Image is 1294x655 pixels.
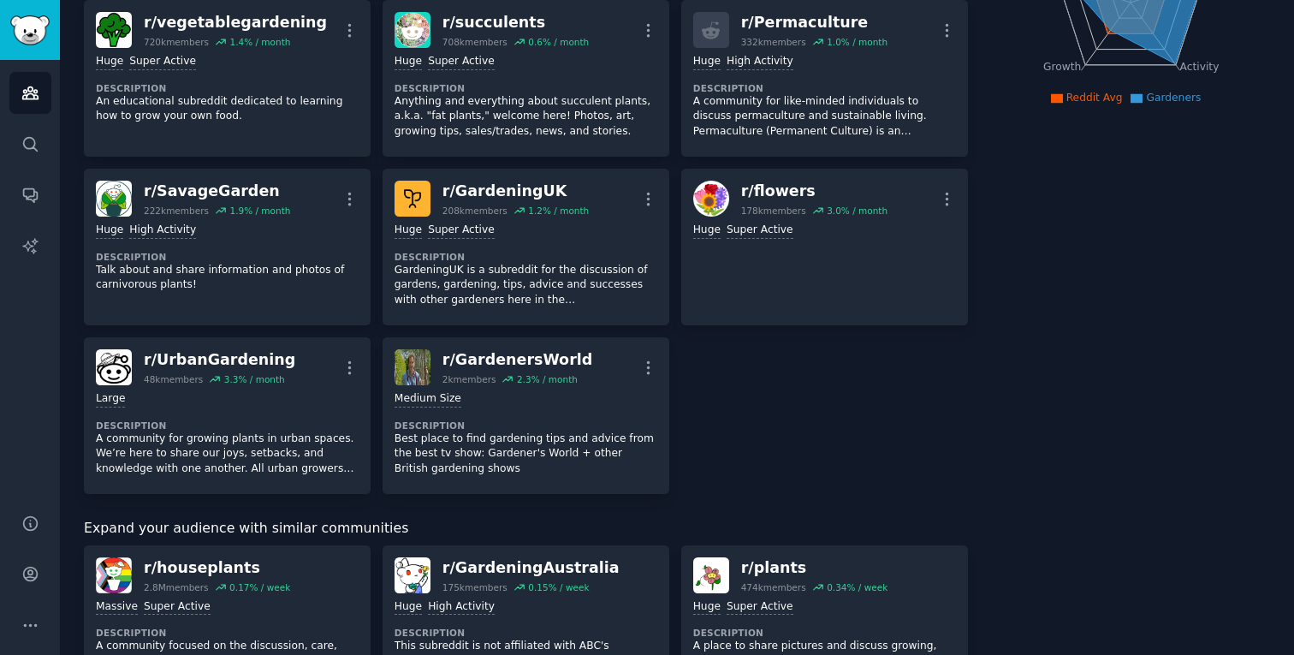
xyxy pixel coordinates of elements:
div: Super Active [428,223,495,239]
div: 474k members [741,581,806,593]
div: Super Active [144,599,211,616]
a: flowersr/flowers178kmembers3.0% / monthHugeSuper Active [681,169,968,325]
img: GardenersWorld [395,349,430,385]
div: 48k members [144,373,203,385]
div: High Activity [428,599,495,616]
div: 1.4 % / month [229,36,290,48]
div: 0.6 % / month [528,36,589,48]
div: r/ flowers [741,181,887,202]
div: r/ plants [741,557,888,579]
div: Huge [693,54,721,70]
div: Large [96,391,125,408]
div: r/ vegetablegardening [144,12,327,33]
dt: Description [96,251,359,263]
div: 0.17 % / week [229,581,290,593]
img: GardeningAustralia [395,557,430,593]
div: Super Active [428,54,495,70]
div: r/ succulents [442,12,589,33]
div: r/ houseplants [144,557,290,579]
dt: Description [395,627,657,639]
div: Huge [693,223,721,239]
div: 2.8M members [144,581,209,593]
div: Huge [395,599,422,616]
div: Massive [96,599,138,616]
img: SavageGarden [96,181,132,217]
div: Huge [96,54,123,70]
span: Gardeners [1146,92,1201,104]
div: r/ GardeningUK [442,181,589,202]
div: 178k members [741,205,806,217]
p: Talk about and share information and photos of carnivorous plants! [96,263,359,293]
div: r/ GardeningAustralia [442,557,620,579]
div: Huge [395,54,422,70]
p: Anything and everything about succulent plants, a.k.a. "fat plants," welcome here! Photos, art, g... [395,94,657,140]
dt: Description [693,627,956,639]
div: 222k members [144,205,209,217]
p: A community for like-minded individuals to discuss permaculture and sustainable living. Permacult... [693,94,956,140]
div: 175k members [442,581,508,593]
div: Super Active [727,223,793,239]
div: Huge [693,599,721,616]
div: Huge [96,223,123,239]
div: 1.2 % / month [528,205,589,217]
div: High Activity [727,54,793,70]
div: 332k members [741,36,806,48]
a: GardenersWorldr/GardenersWorld2kmembers2.3% / monthMedium SizeDescriptionBest place to find garde... [383,337,669,494]
img: plants [693,557,729,593]
div: 0.15 % / week [528,581,589,593]
dt: Description [395,82,657,94]
div: 720k members [144,36,209,48]
img: houseplants [96,557,132,593]
img: succulents [395,12,430,48]
img: GummySearch logo [10,15,50,45]
div: Super Active [727,599,793,616]
dt: Description [96,627,359,639]
div: Medium Size [395,391,461,408]
div: 1.0 % / month [827,36,887,48]
a: GardeningUKr/GardeningUK208kmembers1.2% / monthHugeSuper ActiveDescriptionGardeningUK is a subred... [383,169,669,325]
div: 2k members [442,373,496,385]
div: r/ UrbanGardening [144,349,295,371]
p: Best place to find gardening tips and advice from the best tv show: Gardener's World + other Brit... [395,432,657,477]
div: 708k members [442,36,508,48]
div: 208k members [442,205,508,217]
dt: Description [96,420,359,432]
dt: Description [395,251,657,263]
div: r/ SavageGarden [144,181,290,202]
p: An educational subreddit dedicated to learning how to grow your own food. [96,94,359,124]
p: A community for growing plants in urban spaces. We’re here to share our joys, setbacks, and knowl... [96,432,359,477]
div: High Activity [129,223,196,239]
dt: Description [693,82,956,94]
p: GardeningUK is a subreddit for the discussion of gardens, gardening, tips, advice and successes w... [395,263,657,308]
span: Reddit Avg [1066,92,1123,104]
a: SavageGardenr/SavageGarden222kmembers1.9% / monthHugeHigh ActivityDescriptionTalk about and share... [84,169,371,325]
img: flowers [693,181,729,217]
div: Huge [395,223,422,239]
div: Super Active [129,54,196,70]
div: 3.3 % / month [224,373,285,385]
tspan: Activity [1179,61,1219,73]
a: UrbanGardeningr/UrbanGardening48kmembers3.3% / monthLargeDescriptionA community for growing plant... [84,337,371,494]
div: r/ Permaculture [741,12,887,33]
div: r/ GardenersWorld [442,349,592,371]
dt: Description [96,82,359,94]
img: GardeningUK [395,181,430,217]
span: Expand your audience with similar communities [84,518,408,539]
img: vegetablegardening [96,12,132,48]
div: 3.0 % / month [827,205,887,217]
div: 2.3 % / month [517,373,578,385]
tspan: Growth [1043,61,1081,73]
dt: Description [395,420,657,432]
div: 1.9 % / month [229,205,290,217]
div: 0.34 % / week [827,581,887,593]
img: UrbanGardening [96,349,132,385]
